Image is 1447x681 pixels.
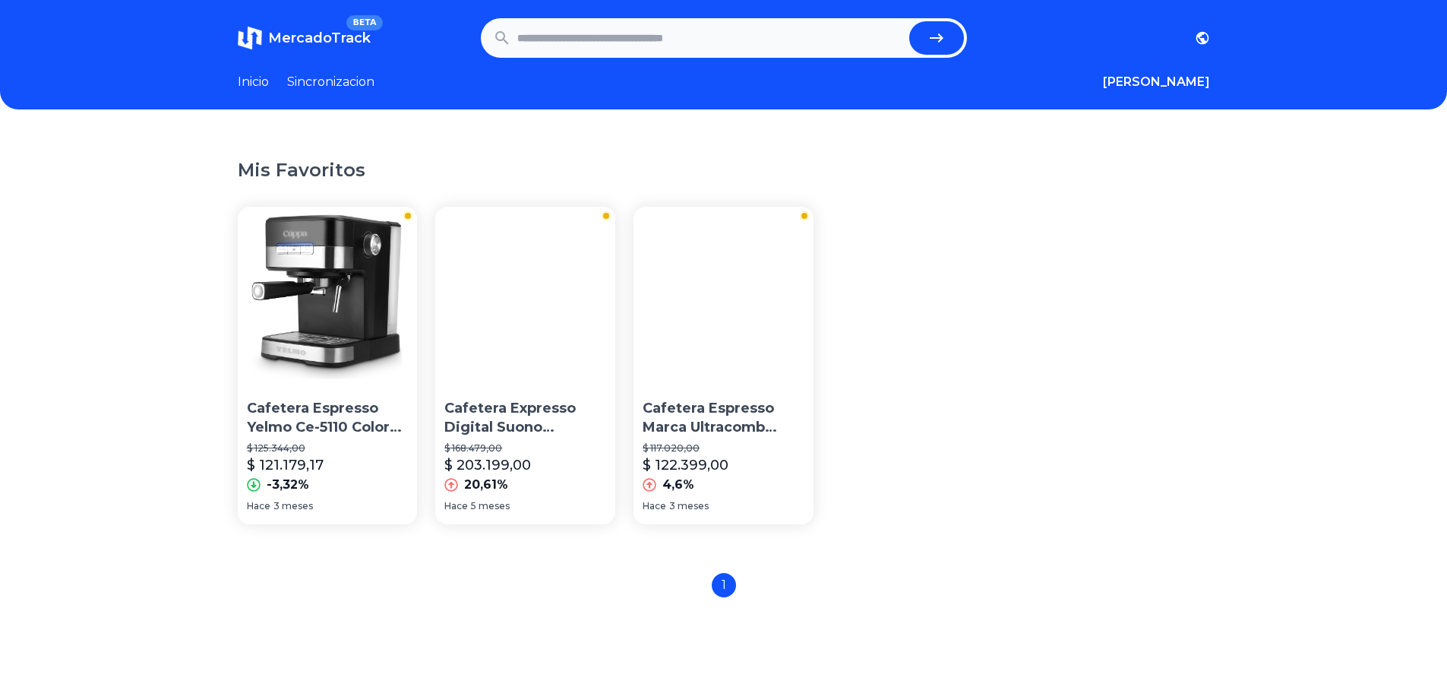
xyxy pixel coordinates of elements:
[267,476,309,494] p: -3,32%
[444,455,531,476] p: $ 203.199,00
[1103,73,1210,91] button: [PERSON_NAME]
[247,500,270,512] span: Hace
[643,500,666,512] span: Hace
[444,399,606,437] p: Cafetera Expresso Digital Suono Automática Acero Inox 1.5 L Color Plateado
[287,73,374,91] a: Sincronizacion
[238,207,418,387] img: Cafetera Espresso Yelmo Ce-5110 Color Negro
[238,26,262,50] img: MercadoTrack
[273,500,313,512] span: 3 meses
[238,26,371,50] a: MercadoTrackBETA
[633,207,814,387] img: Cafetera Espresso Marca Ultracomb Modelo Ce-6108 Color Rojo
[662,476,694,494] p: 4,6%
[471,500,510,512] span: 5 meses
[633,207,814,524] a: Cafetera Espresso Marca Ultracomb Modelo Ce-6108 Color RojoCafetera Espresso Marca Ultracomb Mode...
[238,158,1210,182] h1: Mis Favoritos
[346,15,382,30] span: BETA
[643,399,804,437] p: Cafetera Espresso Marca Ultracomb Modelo Ce-6108 Color Rojo
[643,442,804,455] p: $ 117.020,00
[643,455,728,476] p: $ 122.399,00
[247,442,409,455] p: $ 125.344,00
[238,73,269,91] a: Inicio
[464,476,508,494] p: 20,61%
[238,207,418,524] a: Cafetera Espresso Yelmo Ce-5110 Color NegroCafetera Espresso Yelmo Ce-5110 Color Negro$ 125.344,0...
[669,500,709,512] span: 3 meses
[444,500,468,512] span: Hace
[435,207,615,387] img: Cafetera Expresso Digital Suono Automática Acero Inox 1.5 L Color Plateado
[247,399,409,437] p: Cafetera Espresso Yelmo Ce-5110 Color Negro
[247,455,324,476] p: $ 121.179,17
[435,207,615,524] a: Cafetera Expresso Digital Suono Automática Acero Inox 1.5 L Color PlateadoCafetera Expresso Digit...
[268,30,371,46] span: MercadoTrack
[444,442,606,455] p: $ 168.479,00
